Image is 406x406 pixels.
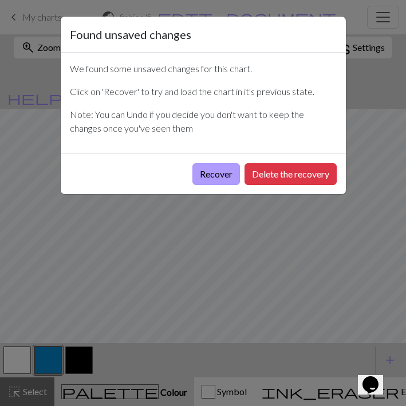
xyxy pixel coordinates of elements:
[70,26,191,43] h5: Found unsaved changes
[70,62,337,76] p: We found some unsaved changes for this chart.
[245,163,337,185] button: Delete the recovery
[70,108,337,135] p: Note: You can Undo if you decide you don't want to keep the changes once you've seen them
[70,85,337,98] p: Click on 'Recover' to try and load the chart in it's previous state.
[192,163,240,185] button: Recover
[358,360,395,395] iframe: chat widget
